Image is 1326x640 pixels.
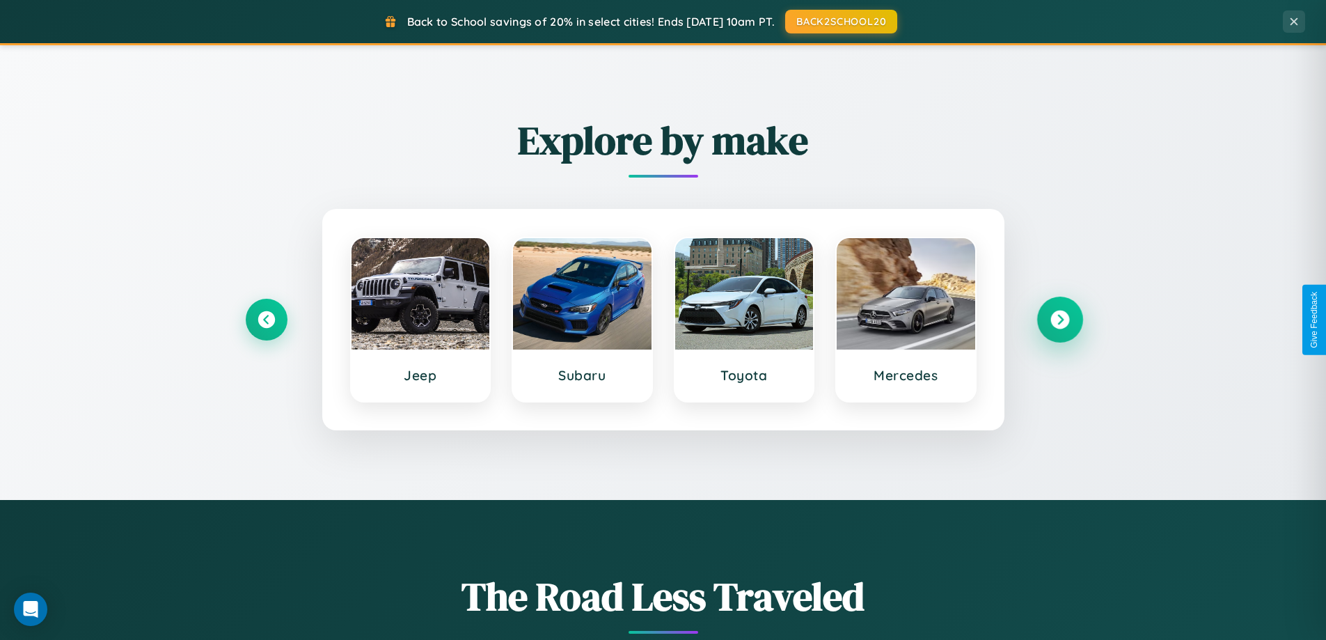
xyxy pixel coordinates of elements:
[527,367,638,384] h3: Subaru
[689,367,800,384] h3: Toyota
[407,15,775,29] span: Back to School savings of 20% in select cities! Ends [DATE] 10am PT.
[1309,292,1319,348] div: Give Feedback
[14,593,47,626] div: Open Intercom Messenger
[246,570,1081,623] h1: The Road Less Traveled
[365,367,476,384] h3: Jeep
[851,367,961,384] h3: Mercedes
[246,114,1081,167] h2: Explore by make
[785,10,897,33] button: BACK2SCHOOL20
